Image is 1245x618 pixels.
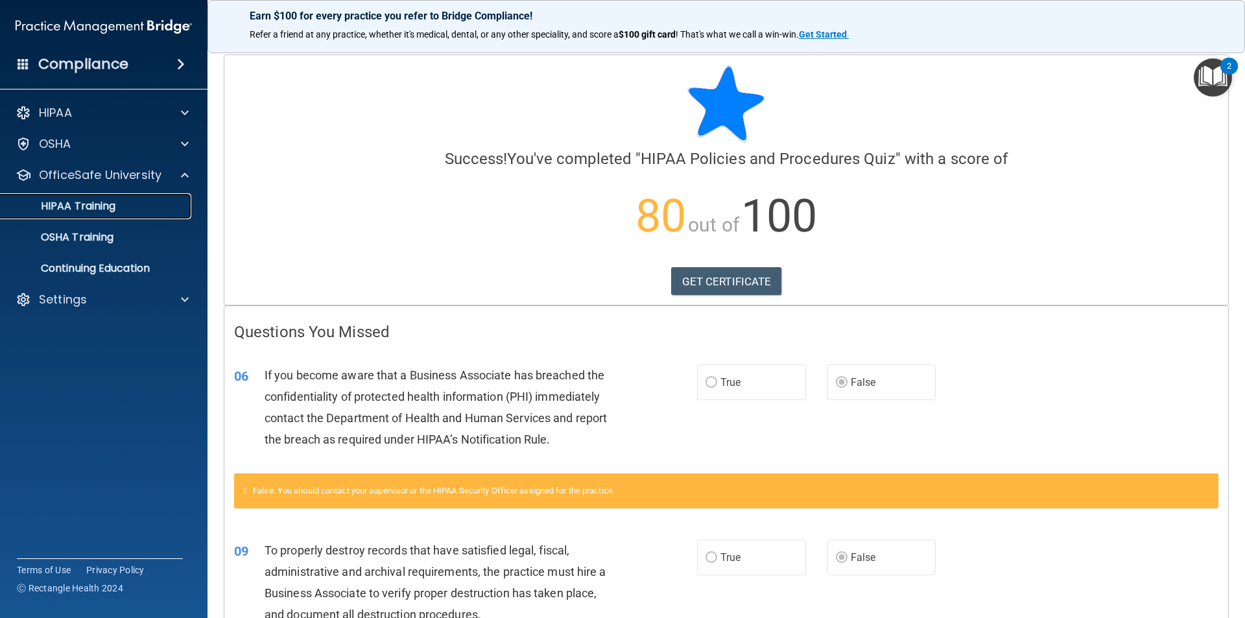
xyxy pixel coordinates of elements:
[8,231,113,244] p: OSHA Training
[799,29,847,40] strong: Get Started
[836,378,848,388] input: False
[1227,66,1231,83] div: 2
[1194,58,1232,97] button: Open Resource Center, 2 new notifications
[635,189,686,243] span: 80
[836,553,848,563] input: False
[17,582,123,595] span: Ⓒ Rectangle Health 2024
[445,150,508,168] span: Success!
[705,378,717,388] input: True
[39,292,87,307] p: Settings
[39,167,161,183] p: OfficeSafe University
[16,136,189,152] a: OSHA
[39,105,72,121] p: HIPAA
[253,486,615,495] span: False. You should contact your supervisor or the HIPAA Security Officer assigned for the practice.
[741,189,817,243] span: 100
[8,262,185,275] p: Continuing Education
[641,150,895,168] span: HIPAA Policies and Procedures Quiz
[17,564,71,576] a: Terms of Use
[16,167,189,183] a: OfficeSafe University
[720,551,741,564] span: True
[8,200,115,213] p: HIPAA Training
[676,29,799,40] span: ! That's what we call a win-win.
[688,213,739,236] span: out of
[851,551,876,564] span: False
[619,29,676,40] strong: $100 gift card
[16,14,192,40] img: PMB logo
[86,564,145,576] a: Privacy Policy
[234,543,248,559] span: 09
[671,267,782,296] a: GET CERTIFICATE
[799,29,849,40] a: Get Started
[851,376,876,388] span: False
[250,29,619,40] span: Refer a friend at any practice, whether it's medical, dental, or any other speciality, and score a
[687,65,765,143] img: blue-star-rounded.9d042014.png
[16,292,189,307] a: Settings
[234,150,1218,167] h4: You've completed " " with a score of
[39,136,71,152] p: OSHA
[234,368,248,384] span: 06
[250,10,1203,22] p: Earn $100 for every practice you refer to Bridge Compliance!
[16,105,189,121] a: HIPAA
[38,55,128,73] h4: Compliance
[720,376,741,388] span: True
[265,368,607,447] span: If you become aware that a Business Associate has breached the confidentiality of protected healt...
[705,553,717,563] input: True
[234,324,1218,340] h4: Questions You Missed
